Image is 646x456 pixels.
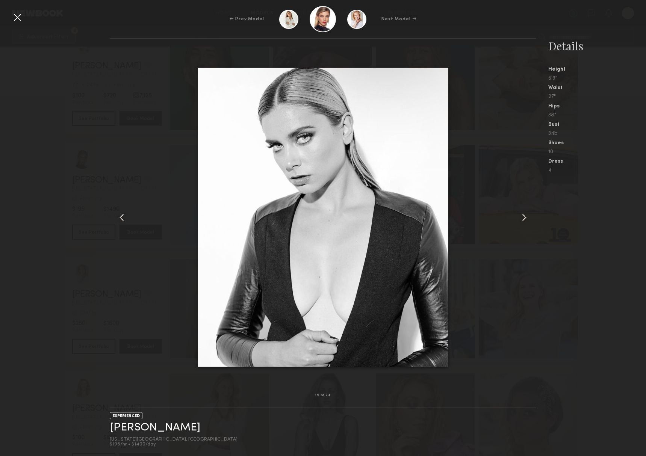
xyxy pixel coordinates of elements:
div: Waist [548,85,646,91]
div: Shoes [548,140,646,146]
div: Hips [548,104,646,109]
div: 19 of 24 [315,394,331,397]
div: 34b [548,131,646,136]
div: $195/hr • $1490/day [110,442,238,447]
div: Details [548,38,646,53]
div: Next Model → [381,16,416,23]
div: 4 [548,168,646,173]
div: Bust [548,122,646,127]
div: 27" [548,94,646,100]
div: Height [548,67,646,72]
div: ← Prev Model [230,16,264,23]
div: 10 [548,149,646,155]
div: EXPERIENCED [110,412,142,419]
div: [US_STATE][GEOGRAPHIC_DATA], [GEOGRAPHIC_DATA] [110,437,238,442]
a: [PERSON_NAME] [110,422,200,433]
div: 38" [548,113,646,118]
div: Dress [548,159,646,164]
div: 5'9" [548,76,646,81]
